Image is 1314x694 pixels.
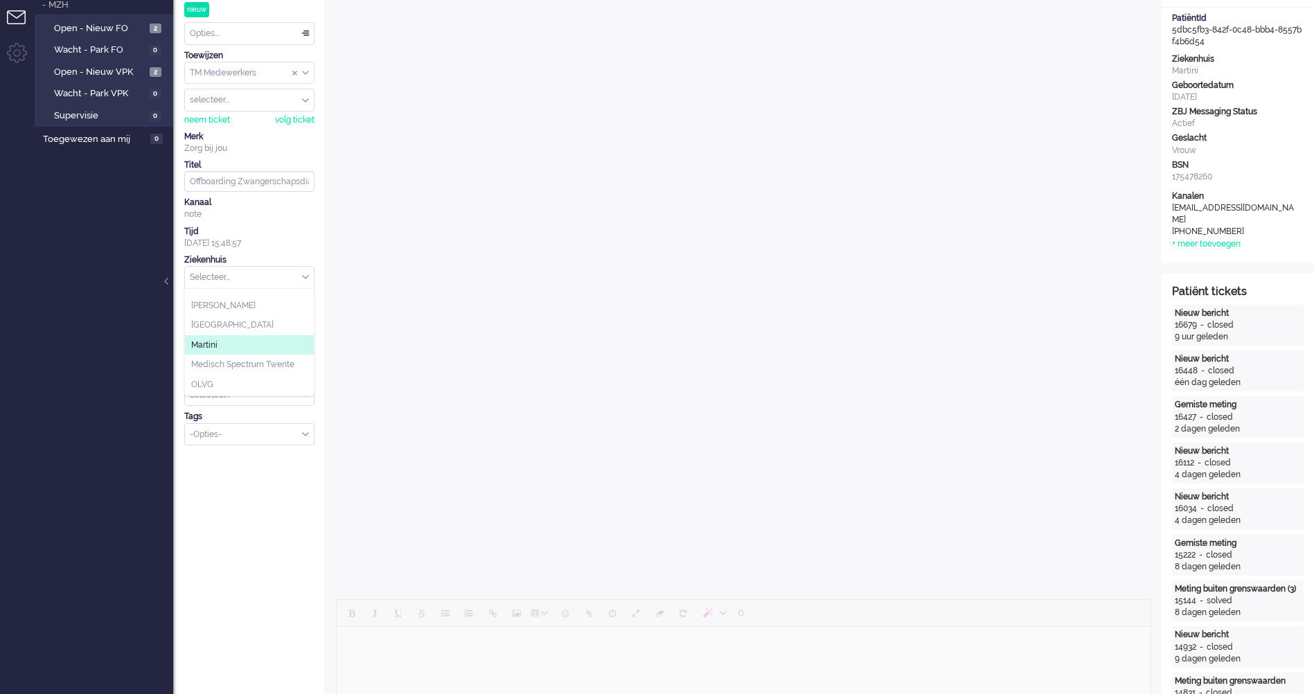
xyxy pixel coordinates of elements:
div: nieuw [184,2,209,17]
div: [DATE] 15:48:57 [184,226,314,249]
div: PatiëntId [1172,12,1304,24]
div: Meting buiten grenswaarden [1175,675,1301,687]
span: Supervisie [54,109,145,123]
li: Admin menu [7,43,38,74]
div: 14932 [1175,641,1196,653]
div: 16679 [1175,319,1197,331]
span: 0 [149,111,161,121]
div: closed [1206,549,1232,561]
div: Nieuw bericht [1175,629,1301,641]
div: + meer toevoegen [1172,238,1241,250]
span: 0 [149,45,161,55]
a: Wacht - Park VPK 0 [40,85,172,100]
div: - [1196,595,1207,607]
div: 5dbc5fb3-842f-0c48-bbb4-8557bf4b6d54 [1162,12,1314,48]
div: Titel [184,159,314,171]
div: [PHONE_NUMBER] [1172,226,1297,238]
div: Ziekenhuis [1172,53,1304,65]
div: 15222 [1175,549,1196,561]
div: BSN [1172,159,1304,171]
div: Kanalen [1172,190,1304,202]
div: closed [1207,411,1233,423]
div: Kanaal [184,197,314,208]
div: solved [1207,595,1232,607]
div: - [1194,457,1205,469]
span: Open - Nieuw VPK [54,66,146,79]
li: Spijkenisse Medisch Centrum [185,394,314,414]
li: Catharina Ziekenhuis [185,296,314,316]
div: 2 dagen geleden [1175,423,1301,435]
div: 8 dagen geleden [1175,607,1301,619]
div: 16034 [1175,503,1197,515]
div: Toewijzen [184,50,314,62]
div: 4 dagen geleden [1175,469,1301,481]
div: neem ticket [184,114,230,126]
div: Gemiste meting [1175,537,1301,549]
div: closed [1208,365,1234,377]
span: 2 [150,67,161,78]
div: 16448 [1175,365,1198,377]
div: - [1197,503,1207,515]
div: Tijd [184,226,314,238]
div: note [184,208,314,220]
div: Vrouw [1172,145,1304,157]
span: OLVG [191,379,213,391]
div: [EMAIL_ADDRESS][DOMAIN_NAME] [1172,202,1297,226]
li: Martini [185,335,314,355]
div: 9 dagen geleden [1175,653,1301,665]
span: [GEOGRAPHIC_DATA] [191,319,274,331]
div: Ziekenhuis [184,254,314,266]
div: [DATE] [1172,91,1304,103]
li: Tickets menu [7,10,38,42]
div: - [1198,365,1208,377]
body: Rich Text Area. Press ALT-0 for help. [6,6,808,30]
div: - [1196,411,1207,423]
div: Nieuw bericht [1175,445,1301,457]
div: Nieuw bericht [1175,308,1301,319]
a: Wacht - Park FO 0 [40,42,172,57]
div: closed [1207,319,1234,331]
span: 0 [150,134,163,144]
div: volg ticket [275,114,314,126]
div: Geslacht [1172,132,1304,144]
a: Open - Nieuw FO 2 [40,20,172,35]
div: 8 dagen geleden [1175,561,1301,573]
li: Maasstad ziekenhuis [185,315,314,335]
div: Nieuw bericht [1175,353,1301,365]
div: closed [1207,503,1234,515]
div: Tags [184,411,314,422]
span: Open - Nieuw FO [54,22,146,35]
div: Assign Group [184,62,314,84]
div: Actief [1172,118,1304,130]
li: OLVG [185,375,314,395]
div: Patiënt tickets [1172,284,1304,300]
a: Open - Nieuw VPK 2 [40,64,172,79]
li: Medisch Spectrum Twente [185,355,314,375]
span: 0 [149,89,161,99]
span: Wacht - Park VPK [54,87,145,100]
div: Select Tags [184,423,314,446]
a: Toegewezen aan mij 0 [40,131,173,146]
div: - [1196,641,1207,653]
span: [PERSON_NAME] [191,300,256,312]
div: 4 dagen geleden [1175,515,1301,526]
div: 175478260 [1172,171,1304,183]
div: Gemiste meting [1175,399,1301,411]
div: Geboortedatum [1172,80,1304,91]
div: 16112 [1175,457,1194,469]
div: ZBJ Messaging Status [1172,106,1304,118]
div: Assign User [184,89,314,112]
div: 15144 [1175,595,1196,607]
div: closed [1205,457,1231,469]
span: Medisch Spectrum Twente [191,359,294,371]
a: Supervisie 0 [40,107,172,123]
div: 9 uur geleden [1175,331,1301,343]
span: 2 [150,24,161,34]
span: Martini [191,339,217,351]
div: één dag geleden [1175,377,1301,389]
div: - [1197,319,1207,331]
div: closed [1207,641,1233,653]
div: Meting buiten grenswaarden (3) [1175,583,1301,595]
div: Merk [184,131,314,143]
div: Zorg bij jou [184,143,314,154]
